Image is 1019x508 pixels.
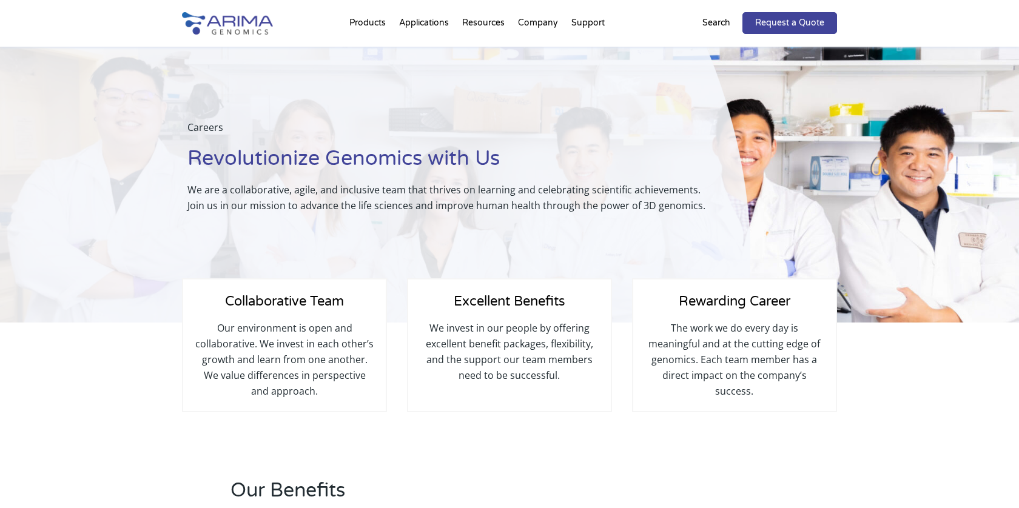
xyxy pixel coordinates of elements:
p: We invest in our people by offering excellent benefit packages, flexibility, and the support our ... [420,320,599,383]
p: Search [702,15,730,31]
img: Arima-Genomics-logo [182,12,273,35]
p: The work we do every day is meaningful and at the cutting edge of genomics. Each team member has ... [645,320,824,399]
p: Our environment is open and collaborative. We invest in each other’s growth and learn from one an... [195,320,374,399]
a: Request a Quote [742,12,837,34]
p: Careers [187,119,720,145]
h1: Revolutionize Genomics with Us [187,145,720,182]
p: We are a collaborative, agile, and inclusive team that thrives on learning and celebrating scient... [187,182,720,213]
span: Excellent Benefits [454,293,565,309]
span: Collaborative Team [225,293,344,309]
span: Rewarding Career [679,293,790,309]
